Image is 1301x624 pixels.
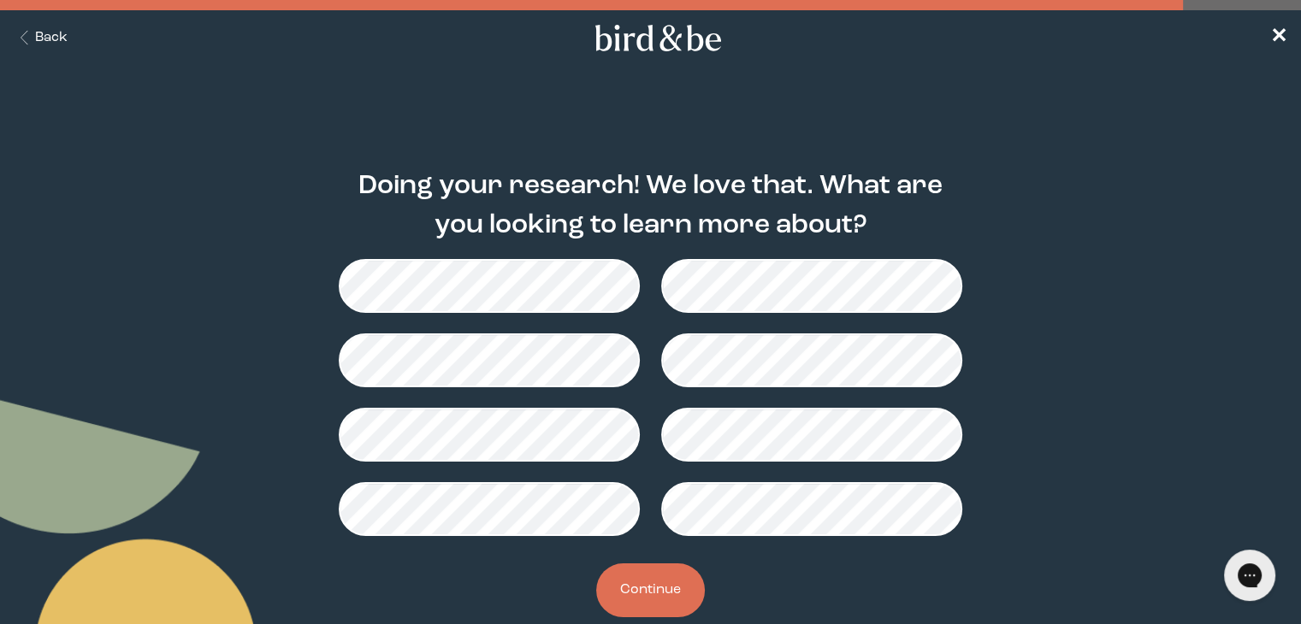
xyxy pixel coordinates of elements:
button: Continue [596,563,705,617]
iframe: Gorgias live chat messenger [1215,544,1284,607]
a: ✕ [1270,23,1287,53]
h2: Doing your research! We love that. What are you looking to learn more about? [339,167,962,245]
button: Back Button [14,28,68,48]
span: ✕ [1270,27,1287,48]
